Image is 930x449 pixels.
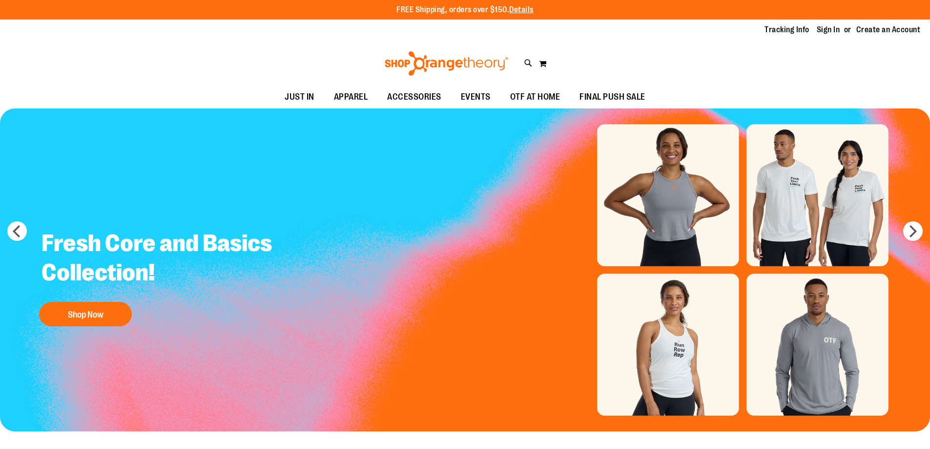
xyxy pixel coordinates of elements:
img: Shop Orangetheory [383,51,510,76]
a: ACCESSORIES [377,86,451,108]
span: JUST IN [285,86,314,108]
button: prev [7,221,27,241]
a: FINAL PUSH SALE [570,86,655,108]
p: FREE Shipping, orders over $150. [396,4,534,16]
span: OTF AT HOME [510,86,560,108]
a: Sign In [817,24,840,35]
span: EVENTS [461,86,491,108]
a: Details [509,5,534,14]
button: next [903,221,923,241]
a: APPAREL [324,86,378,108]
a: Tracking Info [765,24,809,35]
span: APPAREL [334,86,368,108]
a: OTF AT HOME [500,86,570,108]
span: FINAL PUSH SALE [579,86,645,108]
button: Shop Now [39,302,132,326]
h2: Fresh Core and Basics Collection! [34,221,294,297]
a: Create an Account [856,24,921,35]
a: JUST IN [275,86,324,108]
a: EVENTS [451,86,500,108]
a: Fresh Core and Basics Collection! Shop Now [34,221,294,331]
span: ACCESSORIES [387,86,441,108]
